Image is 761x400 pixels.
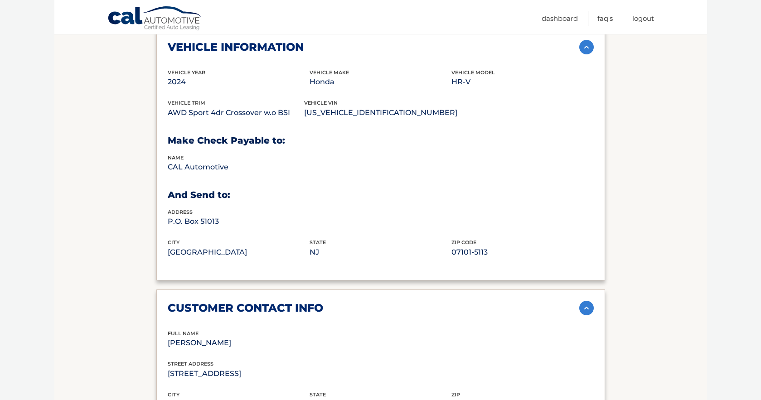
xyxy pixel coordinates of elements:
[168,337,310,349] p: [PERSON_NAME]
[168,154,184,161] span: name
[632,11,654,26] a: Logout
[168,40,304,54] h2: vehicle information
[310,239,326,246] span: state
[168,246,310,259] p: [GEOGRAPHIC_DATA]
[168,135,594,146] h3: Make Check Payable to:
[168,161,310,173] p: CAL Automotive
[310,76,451,88] p: Honda
[168,69,205,76] span: vehicle Year
[304,100,338,106] span: vehicle vin
[168,100,205,106] span: vehicle trim
[304,106,457,119] p: [US_VEHICLE_IDENTIFICATION_NUMBER]
[168,76,310,88] p: 2024
[597,11,613,26] a: FAQ's
[451,69,495,76] span: vehicle model
[168,391,179,398] span: city
[107,6,203,32] a: Cal Automotive
[310,69,349,76] span: vehicle make
[168,361,213,367] span: street address
[168,367,310,380] p: [STREET_ADDRESS]
[168,215,310,228] p: P.O. Box 51013
[168,301,323,315] h2: customer contact info
[579,301,594,315] img: accordion-active.svg
[451,239,476,246] span: zip code
[542,11,578,26] a: Dashboard
[168,189,594,201] h3: And Send to:
[310,391,326,398] span: state
[451,76,593,88] p: HR-V
[451,246,593,259] p: 07101-5113
[579,40,594,54] img: accordion-active.svg
[168,106,304,119] p: AWD Sport 4dr Crossover w.o BSI
[168,330,199,337] span: full name
[168,239,179,246] span: city
[451,391,460,398] span: zip
[310,246,451,259] p: NJ
[168,209,193,215] span: address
